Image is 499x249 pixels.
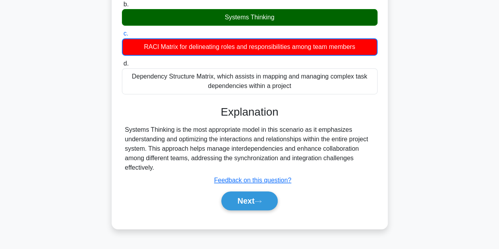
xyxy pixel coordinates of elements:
button: Next [221,191,278,210]
div: Systems Thinking [122,9,378,26]
span: b. [123,1,129,7]
div: RACI Matrix for delineating roles and responsibilities among team members [122,38,378,56]
h3: Explanation [127,105,373,119]
span: d. [123,60,129,67]
span: c. [123,30,128,37]
div: Dependency Structure Matrix, which assists in mapping and managing complex task dependencies with... [122,68,378,94]
a: Feedback on this question? [214,177,292,183]
div: Systems Thinking is the most appropriate model in this scenario as it emphasizes understanding an... [125,125,374,172]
